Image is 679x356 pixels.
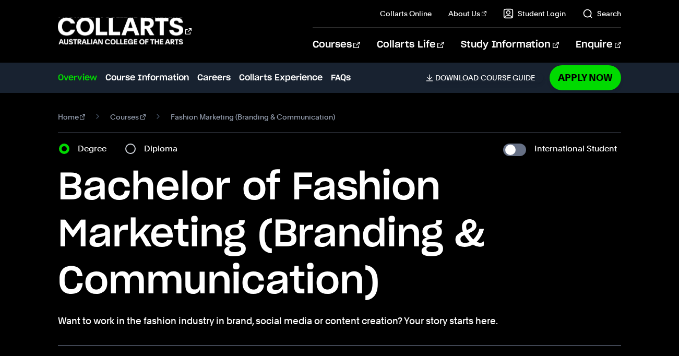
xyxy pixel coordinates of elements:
[582,8,621,19] a: Search
[239,72,323,84] a: Collarts Experience
[435,73,479,82] span: Download
[426,73,543,82] a: DownloadCourse Guide
[58,314,622,328] p: Want to work in the fashion industry in brand, social media or content creation? Your story start...
[144,141,184,156] label: Diploma
[171,110,335,124] span: Fashion Marketing (Branding & Communication)
[58,110,86,124] a: Home
[534,141,617,156] label: International Student
[58,72,97,84] a: Overview
[461,28,559,62] a: Study Information
[380,8,432,19] a: Collarts Online
[550,65,621,90] a: Apply Now
[503,8,566,19] a: Student Login
[58,16,192,46] div: Go to homepage
[313,28,360,62] a: Courses
[197,72,231,84] a: Careers
[78,141,113,156] label: Degree
[448,8,487,19] a: About Us
[377,28,444,62] a: Collarts Life
[58,164,622,305] h1: Bachelor of Fashion Marketing (Branding & Communication)
[331,72,351,84] a: FAQs
[110,110,146,124] a: Courses
[576,28,621,62] a: Enquire
[105,72,189,84] a: Course Information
